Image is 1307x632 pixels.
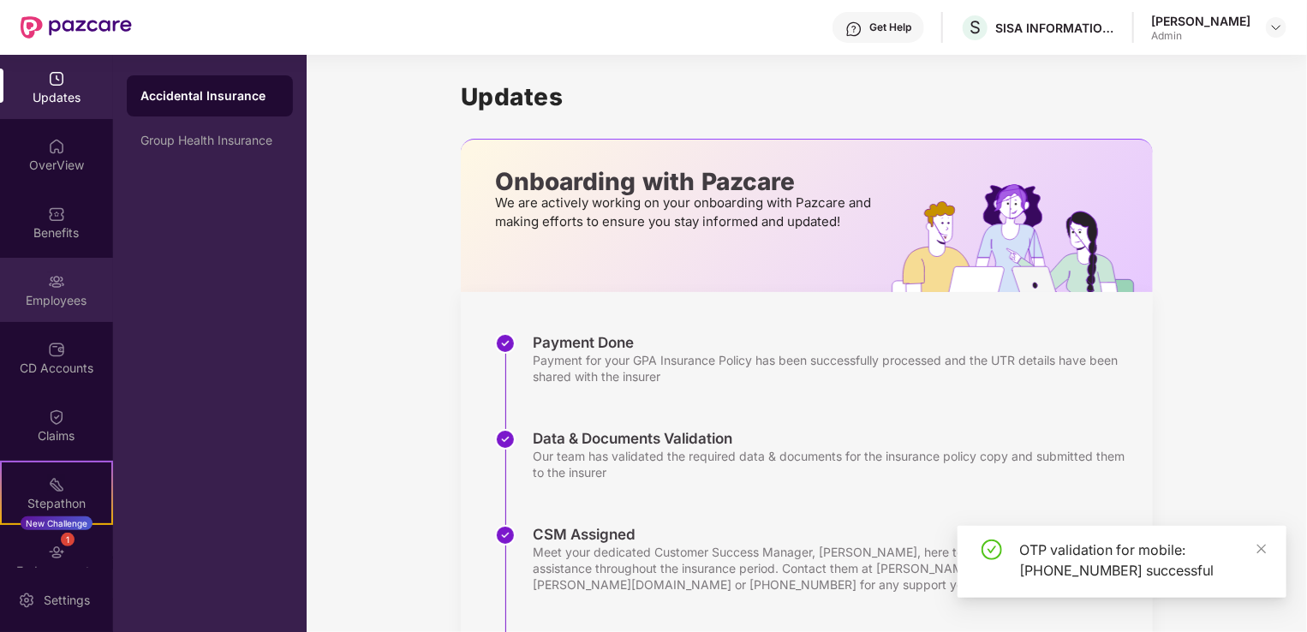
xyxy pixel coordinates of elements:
[48,544,65,561] img: svg+xml;base64,PHN2ZyBpZD0iRW5kb3JzZW1lbnRzIiB4bWxucz0iaHR0cDovL3d3dy53My5vcmcvMjAwMC9zdmciIHdpZH...
[48,341,65,358] img: svg+xml;base64,PHN2ZyBpZD0iQ0RfQWNjb3VudHMiIGRhdGEtbmFtZT0iQ0QgQWNjb3VudHMiIHhtbG5zPSJodHRwOi8vd3...
[39,592,95,609] div: Settings
[495,333,516,354] img: svg+xml;base64,PHN2ZyBpZD0iU3RlcC1Eb25lLTMyeDMyIiB4bWxucz0iaHR0cDovL3d3dy53My5vcmcvMjAwMC9zdmciIH...
[845,21,862,38] img: svg+xml;base64,PHN2ZyBpZD0iSGVscC0zMngzMiIgeG1sbnM9Imh0dHA6Ly93d3cudzMub3JnLzIwMDAvc3ZnIiB3aWR0aD...
[461,82,1153,111] h1: Updates
[48,138,65,155] img: svg+xml;base64,PHN2ZyBpZD0iSG9tZSIgeG1sbnM9Imh0dHA6Ly93d3cudzMub3JnLzIwMDAvc3ZnIiB3aWR0aD0iMjAiIG...
[495,174,876,189] p: Onboarding with Pazcare
[533,448,1136,480] div: Our team has validated the required data & documents for the insurance policy copy and submitted ...
[495,525,516,546] img: svg+xml;base64,PHN2ZyBpZD0iU3RlcC1Eb25lLTMyeDMyIiB4bWxucz0iaHR0cDovL3d3dy53My5vcmcvMjAwMC9zdmciIH...
[892,184,1153,292] img: hrOnboarding
[140,134,279,147] div: Group Health Insurance
[533,429,1136,448] div: Data & Documents Validation
[533,525,1136,544] div: CSM Assigned
[1269,21,1283,34] img: svg+xml;base64,PHN2ZyBpZD0iRHJvcGRvd24tMzJ4MzIiIHhtbG5zPSJodHRwOi8vd3d3LnczLm9yZy8yMDAwL3N2ZyIgd2...
[1151,29,1250,43] div: Admin
[495,429,516,450] img: svg+xml;base64,PHN2ZyBpZD0iU3RlcC1Eb25lLTMyeDMyIiB4bWxucz0iaHR0cDovL3d3dy53My5vcmcvMjAwMC9zdmciIH...
[1019,540,1266,581] div: OTP validation for mobile: [PHONE_NUMBER] successful
[140,87,279,104] div: Accidental Insurance
[995,20,1115,36] div: SISA INFORMATION SECURITY PVT LTD
[982,540,1002,560] span: check-circle
[533,352,1136,385] div: Payment for your GPA Insurance Policy has been successfully processed and the UTR details have be...
[48,70,65,87] img: svg+xml;base64,PHN2ZyBpZD0iVXBkYXRlZCIgeG1sbnM9Imh0dHA6Ly93d3cudzMub3JnLzIwMDAvc3ZnIiB3aWR0aD0iMj...
[48,273,65,290] img: svg+xml;base64,PHN2ZyBpZD0iRW1wbG95ZWVzIiB4bWxucz0iaHR0cDovL3d3dy53My5vcmcvMjAwMC9zdmciIHdpZHRoPS...
[533,333,1136,352] div: Payment Done
[533,544,1136,593] div: Meet your dedicated Customer Success Manager, [PERSON_NAME], here to provide updates and assistan...
[495,194,876,231] p: We are actively working on your onboarding with Pazcare and making efforts to ensure you stay inf...
[48,408,65,426] img: svg+xml;base64,PHN2ZyBpZD0iQ2xhaW0iIHhtbG5zPSJodHRwOi8vd3d3LnczLm9yZy8yMDAwL3N2ZyIgd2lkdGg9IjIwIi...
[48,206,65,223] img: svg+xml;base64,PHN2ZyBpZD0iQmVuZWZpdHMiIHhtbG5zPSJodHRwOi8vd3d3LnczLm9yZy8yMDAwL3N2ZyIgd2lkdGg9Ij...
[21,516,93,530] div: New Challenge
[61,533,75,546] div: 1
[18,592,35,609] img: svg+xml;base64,PHN2ZyBpZD0iU2V0dGluZy0yMHgyMCIgeG1sbnM9Imh0dHA6Ly93d3cudzMub3JnLzIwMDAvc3ZnIiB3aW...
[869,21,911,34] div: Get Help
[1151,13,1250,29] div: [PERSON_NAME]
[2,495,111,512] div: Stepathon
[970,17,981,38] span: S
[1256,543,1268,555] span: close
[21,16,132,39] img: New Pazcare Logo
[48,476,65,493] img: svg+xml;base64,PHN2ZyB4bWxucz0iaHR0cDovL3d3dy53My5vcmcvMjAwMC9zdmciIHdpZHRoPSIyMSIgaGVpZ2h0PSIyMC...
